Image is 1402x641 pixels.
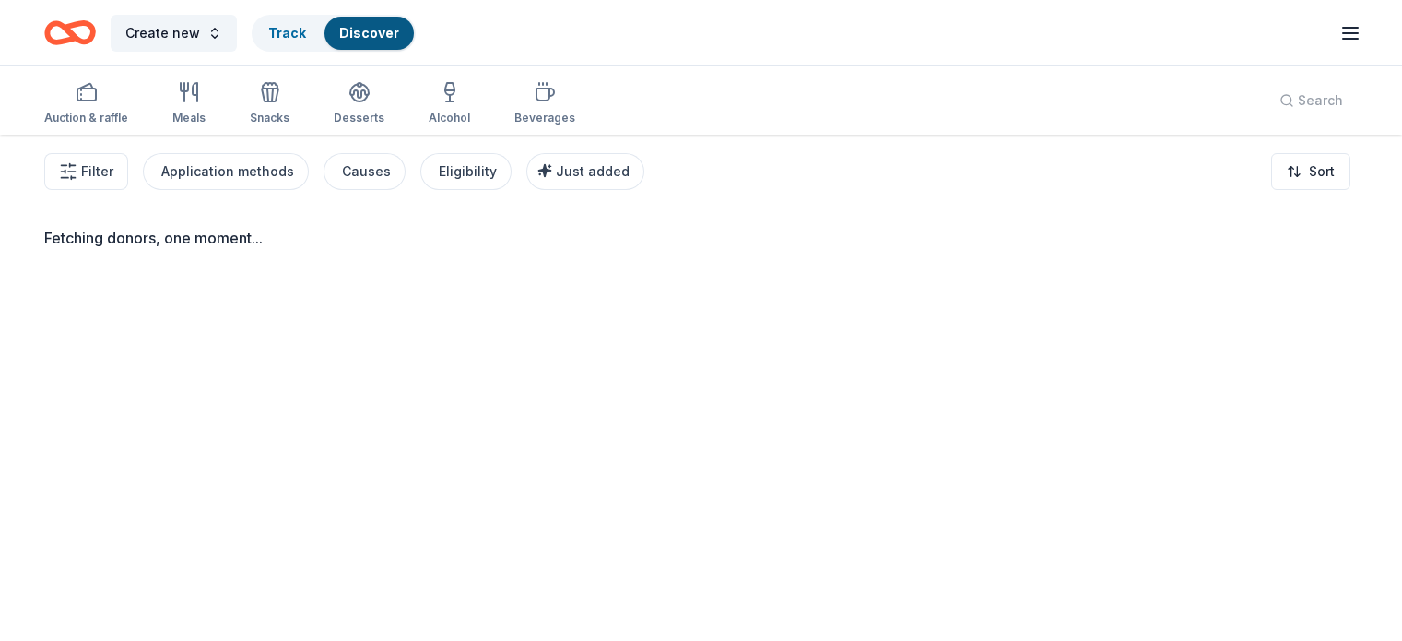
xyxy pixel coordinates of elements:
div: Snacks [250,111,289,125]
button: Auction & raffle [44,74,128,135]
div: Auction & raffle [44,111,128,125]
div: Application methods [161,160,294,183]
button: Snacks [250,74,289,135]
span: Create new [125,22,200,44]
div: Causes [342,160,391,183]
button: Beverages [514,74,575,135]
div: Alcohol [429,111,470,125]
div: Desserts [334,111,384,125]
div: Fetching donors, one moment... [44,227,1358,249]
button: Desserts [334,74,384,135]
div: Beverages [514,111,575,125]
button: Eligibility [420,153,512,190]
button: Alcohol [429,74,470,135]
span: Sort [1309,160,1335,183]
button: Causes [324,153,406,190]
button: Filter [44,153,128,190]
span: Just added [556,163,630,179]
div: Eligibility [439,160,497,183]
a: Discover [339,25,399,41]
button: Application methods [143,153,309,190]
a: Home [44,11,96,54]
button: Create new [111,15,237,52]
button: TrackDiscover [252,15,416,52]
div: Meals [172,111,206,125]
button: Meals [172,74,206,135]
span: Filter [81,160,113,183]
a: Track [268,25,306,41]
button: Sort [1271,153,1350,190]
button: Just added [526,153,644,190]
